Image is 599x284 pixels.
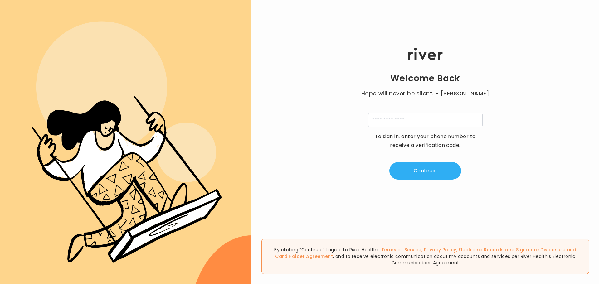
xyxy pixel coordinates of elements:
[424,247,456,253] a: Privacy Policy
[275,247,576,259] span: , , and
[390,73,460,84] h1: Welcome Back
[355,89,495,98] p: Hope will never be silent.
[261,239,589,274] div: By clicking “Continue” I agree to River Health’s
[371,132,480,150] p: To sign in, enter your phone number to receive a verification code.
[459,247,565,253] a: Electronic Records and Signature Disclosure
[333,253,575,266] span: , and to receive electronic communication about my accounts and services per River Health’s Elect...
[381,247,421,253] a: Terms of Service
[275,253,333,259] a: Card Holder Agreement
[389,162,461,180] button: Continue
[435,89,489,98] span: - [PERSON_NAME]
